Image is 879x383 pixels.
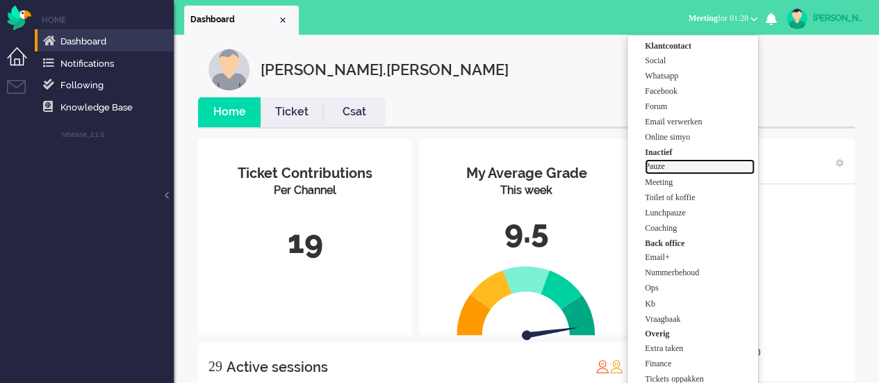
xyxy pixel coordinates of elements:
[645,328,669,340] label: Overig
[645,131,755,143] label: Online simyo
[645,358,755,370] label: Finance
[7,6,31,30] img: flow_omnibird.svg
[198,97,261,127] li: Home
[227,353,328,381] div: Active sessions
[595,359,609,373] img: profile_red.svg
[208,49,250,90] img: customer.svg
[645,161,755,172] label: Pauze
[60,36,106,47] span: Dashboard
[7,9,31,19] a: Omnidesk
[42,14,174,26] li: Home menu item
[60,102,133,113] span: Knowledge Base
[429,183,623,199] div: This week
[645,252,755,263] label: Email+
[208,352,222,380] div: 29
[7,47,38,79] li: Dashboard menu
[787,8,807,29] img: avatar
[680,8,766,28] button: Meetingfor 01:28
[40,56,174,71] a: Notifications menu item
[645,55,755,67] label: Social
[323,104,386,120] a: Csat
[645,147,672,158] label: Inactief
[7,80,38,111] li: Tickets menu
[645,282,755,294] label: Ops
[60,58,114,69] span: Notifications
[323,97,386,127] li: Csat
[645,298,755,310] label: Kb
[429,209,623,255] div: 9.5
[645,177,755,188] label: Meeting
[645,101,755,113] label: Forum
[645,192,755,204] label: Toilet of koffie
[645,267,755,279] label: Nummerbehoud
[813,11,865,25] div: [PERSON_NAME].[PERSON_NAME]
[645,85,755,97] label: Facebook
[429,163,623,184] div: My Average Grade
[184,6,299,35] li: Dashboard
[208,220,402,266] div: 19
[60,80,104,90] span: Following
[645,116,755,128] label: Email verwerken
[645,313,755,325] label: Vraagbaak
[62,130,104,140] span: release_2.1.0
[689,13,748,23] span: for 01:28
[680,4,766,35] li: Meetingfor 01:28 KlantcontactSocialWhatsappFacebookForumEmail verwerkenOnline simyoInactiefPauzeM...
[645,70,755,82] label: Whatsapp
[208,183,402,199] div: Per Channel
[645,207,755,219] label: Lunchpauze
[261,97,323,127] li: Ticket
[689,13,718,23] span: Meeting
[609,359,623,373] img: profile_orange.svg
[645,222,755,234] label: Coaching
[277,15,288,26] div: Close tab
[40,77,174,92] a: Following
[40,33,174,49] a: Dashboard menu item
[261,104,323,120] a: Ticket
[519,302,578,361] img: arrow.svg
[784,8,865,29] a: [PERSON_NAME].[PERSON_NAME]
[457,266,595,336] img: semi_circle.svg
[198,104,261,120] a: Home
[645,40,691,52] label: Klantcontact
[645,343,755,355] label: Extra taken
[261,49,509,90] div: [PERSON_NAME].[PERSON_NAME]
[190,14,277,26] span: Dashboard
[645,238,684,250] label: Back office
[208,163,402,184] div: Ticket Contributions
[40,99,174,115] a: Knowledge base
